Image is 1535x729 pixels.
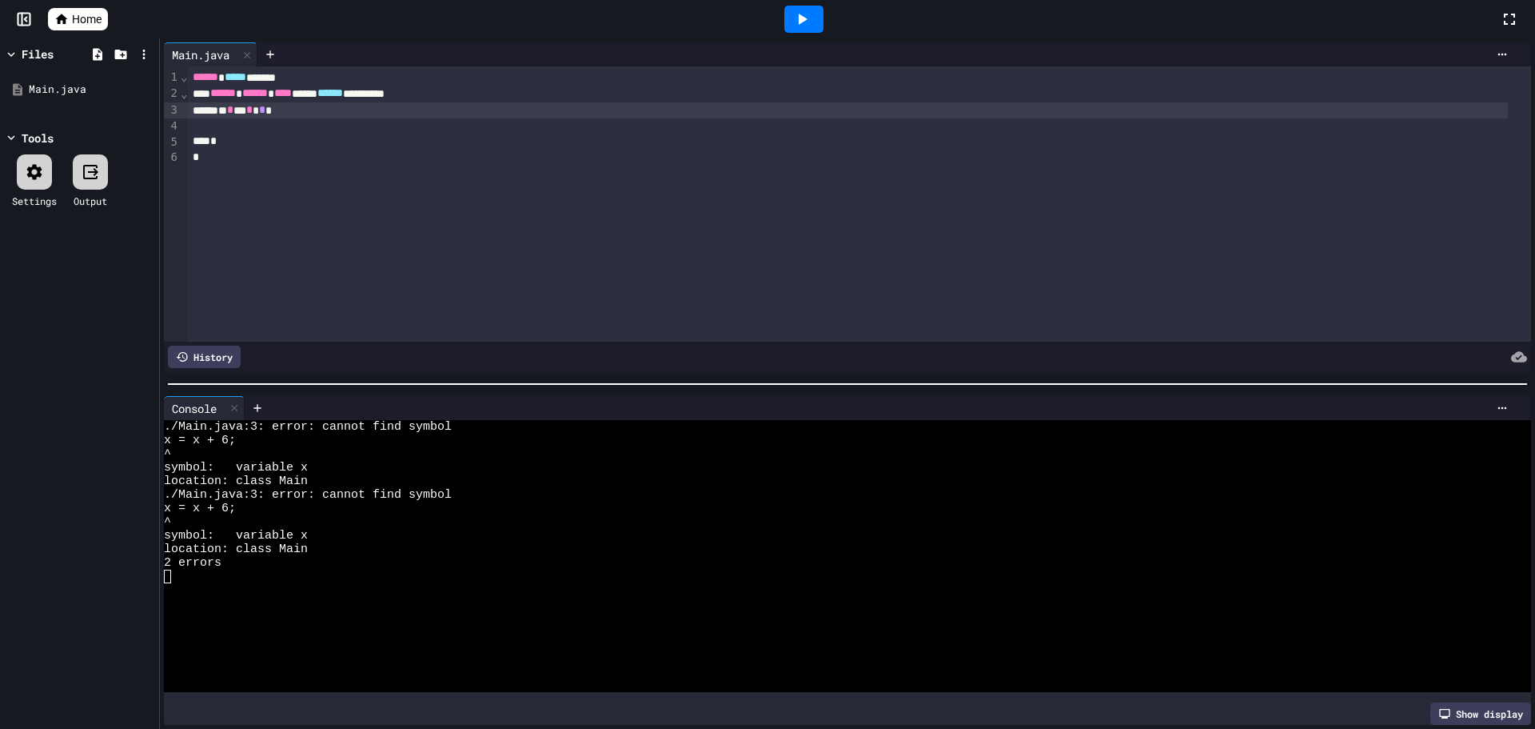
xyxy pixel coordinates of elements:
[164,86,180,102] div: 2
[164,475,308,488] span: location: class Main
[164,515,171,529] span: ^
[164,543,308,556] span: location: class Main
[164,396,245,420] div: Console
[1430,703,1531,725] div: Show display
[180,70,188,83] span: Fold line
[72,11,102,27] span: Home
[74,194,107,208] div: Output
[164,420,452,434] span: ./Main.java:3: error: cannot find symbol
[22,46,54,62] div: Files
[164,70,180,86] div: 1
[164,134,180,150] div: 5
[168,346,241,368] div: History
[22,130,54,146] div: Tools
[164,46,237,63] div: Main.java
[164,434,236,447] span: x = x + 6;
[164,42,257,66] div: Main.java
[164,150,180,166] div: 6
[180,87,188,100] span: Fold line
[164,118,180,134] div: 4
[164,102,180,118] div: 3
[164,502,236,515] span: x = x + 6;
[164,556,221,570] span: 2 errors
[164,400,225,417] div: Console
[164,461,308,475] span: symbol: variable x
[164,488,452,502] span: ./Main.java:3: error: cannot find symbol
[164,447,171,461] span: ^
[12,194,57,208] div: Settings
[164,529,308,543] span: symbol: variable x
[29,82,153,98] div: Main.java
[48,8,108,30] a: Home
